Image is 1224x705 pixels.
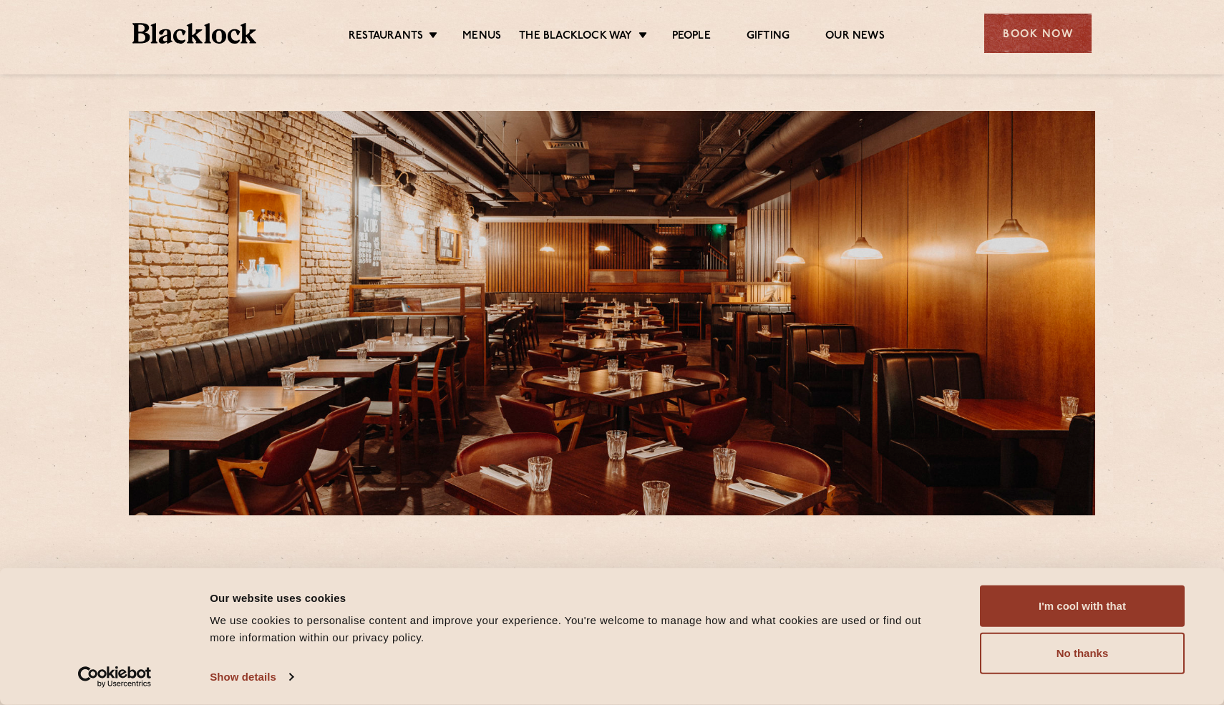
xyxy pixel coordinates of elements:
a: Restaurants [349,29,423,45]
button: I'm cool with that [980,585,1185,627]
a: Gifting [747,29,790,45]
a: The Blacklock Way [519,29,632,45]
a: Show details [210,666,293,688]
div: Our website uses cookies [210,589,948,606]
div: We use cookies to personalise content and improve your experience. You're welcome to manage how a... [210,612,948,646]
a: Menus [462,29,501,45]
button: No thanks [980,633,1185,674]
a: Our News [825,29,885,45]
a: Usercentrics Cookiebot - opens in a new window [52,666,178,688]
a: People [672,29,711,45]
div: Book Now [984,14,1092,53]
img: BL_Textured_Logo-footer-cropped.svg [132,23,256,44]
